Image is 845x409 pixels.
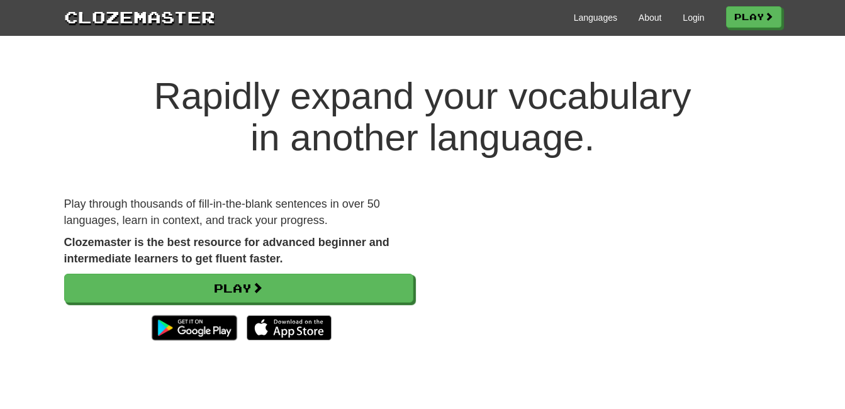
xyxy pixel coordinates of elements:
a: Clozemaster [64,5,215,28]
img: Download_on_the_App_Store_Badge_US-UK_135x40-25178aeef6eb6b83b96f5f2d004eda3bffbb37122de64afbaef7... [247,315,332,340]
img: Get it on Google Play [145,309,243,347]
a: Play [726,6,781,28]
p: Play through thousands of fill-in-the-blank sentences in over 50 languages, learn in context, and... [64,196,413,228]
strong: Clozemaster is the best resource for advanced beginner and intermediate learners to get fluent fa... [64,236,389,265]
a: Login [683,11,704,24]
a: Languages [574,11,617,24]
a: About [639,11,662,24]
a: Play [64,274,413,303]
